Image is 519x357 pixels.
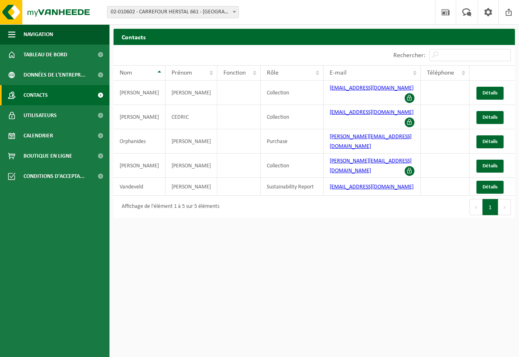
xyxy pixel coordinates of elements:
span: E-mail [330,70,347,76]
td: [PERSON_NAME] [165,178,217,196]
span: Contacts [24,85,48,105]
span: Fonction [223,70,246,76]
span: Nom [120,70,132,76]
td: Purchase [261,129,324,154]
td: Orphanides [114,129,165,154]
a: [EMAIL_ADDRESS][DOMAIN_NAME] [330,184,414,190]
span: Calendrier [24,126,53,146]
span: Prénom [172,70,192,76]
a: Détails [476,87,504,100]
span: Téléphone [427,70,454,76]
td: [PERSON_NAME] [165,129,217,154]
span: Tableau de bord [24,45,67,65]
span: Rôle [267,70,279,76]
span: Conditions d'accepta... [24,166,85,186]
span: Données de l'entrepr... [24,65,86,85]
td: Collection [261,154,324,178]
button: Next [498,199,511,215]
td: [PERSON_NAME] [114,154,165,178]
div: Affichage de l'élément 1 à 5 sur 5 éléments [118,200,219,214]
td: Collection [261,105,324,129]
span: Détails [483,115,498,120]
a: Détails [476,111,504,124]
td: [PERSON_NAME] [165,154,217,178]
span: Utilisateurs [24,105,57,126]
span: Détails [483,163,498,169]
a: [PERSON_NAME][EMAIL_ADDRESS][DOMAIN_NAME] [330,134,412,150]
td: Collection [261,81,324,105]
span: Navigation [24,24,53,45]
button: 1 [483,199,498,215]
a: [PERSON_NAME][EMAIL_ADDRESS][DOMAIN_NAME] [330,158,412,174]
a: [EMAIL_ADDRESS][DOMAIN_NAME] [330,109,414,115]
span: Détails [483,139,498,144]
td: Vandeveld [114,178,165,196]
span: Boutique en ligne [24,146,72,166]
a: Détails [476,135,504,148]
a: [EMAIL_ADDRESS][DOMAIN_NAME] [330,85,414,91]
a: Détails [476,160,504,173]
label: Rechercher: [393,52,425,59]
td: [PERSON_NAME] [165,81,217,105]
button: Previous [470,199,483,215]
td: Sustainability Report [261,178,324,196]
h2: Contacts [114,29,515,45]
td: [PERSON_NAME] [114,105,165,129]
a: Détails [476,181,504,194]
span: 02-010602 - CARREFOUR HERSTAL 661 - HERSTAL [107,6,239,18]
span: Détails [483,184,498,190]
span: 02-010602 - CARREFOUR HERSTAL 661 - HERSTAL [107,6,238,18]
td: [PERSON_NAME] [114,81,165,105]
span: Détails [483,90,498,96]
td: CEDRIC [165,105,217,129]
